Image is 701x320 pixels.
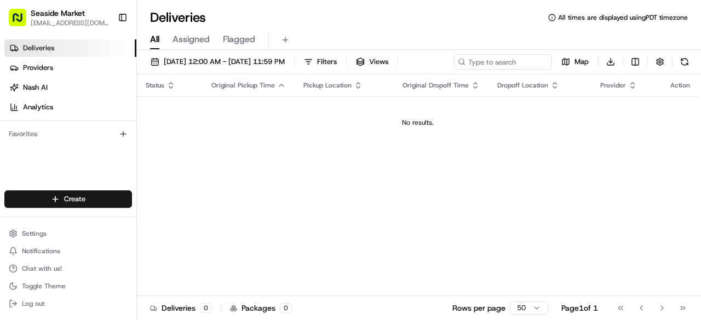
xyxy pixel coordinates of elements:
span: Create [64,194,85,204]
span: All [150,33,159,46]
button: Toggle Theme [4,278,132,294]
span: Original Dropoff Time [403,81,469,90]
span: Settings [22,229,47,238]
span: Assigned [173,33,210,46]
span: Toggle Theme [22,282,66,290]
span: Provider [600,81,626,90]
div: Packages [230,302,292,313]
button: Refresh [677,54,692,69]
button: Create [4,190,132,208]
span: Chat with us! [22,264,62,273]
span: Views [369,57,388,67]
a: Providers [4,59,136,77]
button: Seaside Market [31,8,85,19]
span: Providers [23,63,53,73]
input: Type to search [453,54,552,69]
span: Nash AI [23,83,48,92]
button: Settings [4,226,132,241]
span: Pickup Location [303,81,352,90]
span: Map [574,57,589,67]
div: Page 1 of 1 [561,302,598,313]
a: Nash AI [4,79,136,96]
span: Flagged [223,33,255,46]
span: Filters [317,57,337,67]
span: Log out [22,299,44,308]
span: All times are displayed using PDT timezone [558,13,688,22]
div: Favorites [4,125,132,143]
span: Status [146,81,164,90]
div: 0 [280,303,292,313]
button: Views [351,54,393,69]
button: [EMAIL_ADDRESS][DOMAIN_NAME] [31,19,109,27]
div: No results. [141,118,694,127]
span: Dropoff Location [497,81,548,90]
h1: Deliveries [150,9,206,26]
span: Original Pickup Time [211,81,275,90]
span: Analytics [23,102,53,112]
div: Action [670,81,690,90]
span: [DATE] 12:00 AM - [DATE] 11:59 PM [164,57,285,67]
a: Analytics [4,98,136,116]
button: Seaside Market[EMAIL_ADDRESS][DOMAIN_NAME] [4,4,113,31]
button: Log out [4,296,132,311]
button: Chat with us! [4,261,132,276]
div: Deliveries [150,302,212,313]
button: [DATE] 12:00 AM - [DATE] 11:59 PM [146,54,290,69]
button: Map [556,54,594,69]
button: Filters [299,54,342,69]
span: Deliveries [23,43,54,53]
a: Deliveries [4,39,136,57]
div: 0 [200,303,212,313]
p: Rows per page [452,302,505,313]
span: Notifications [22,247,60,255]
button: Notifications [4,243,132,259]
